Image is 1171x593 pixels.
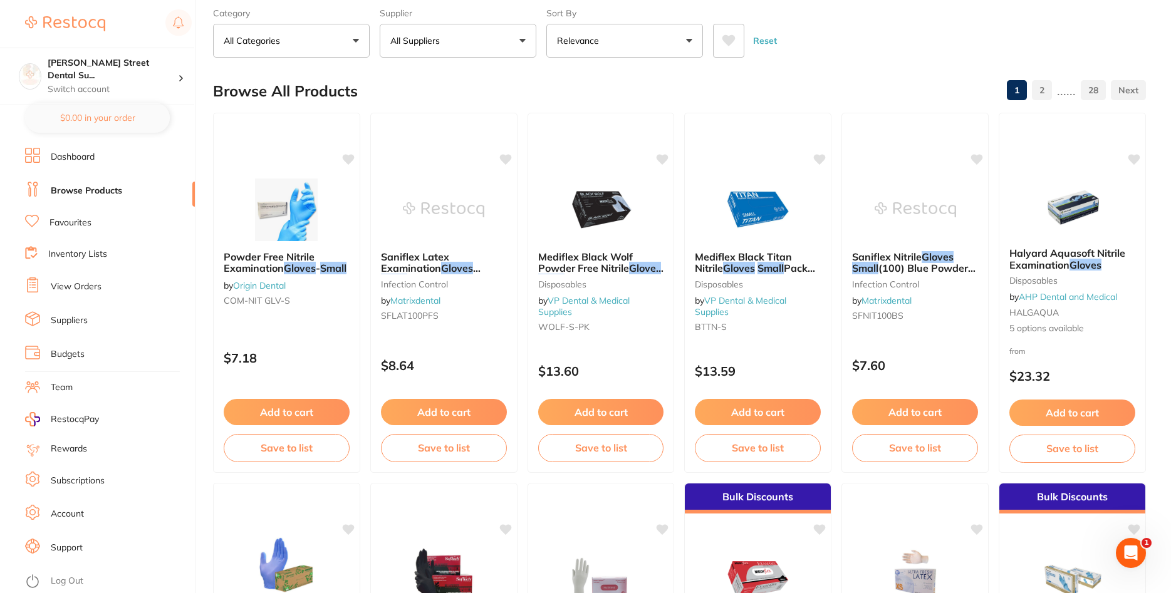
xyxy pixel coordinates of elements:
span: Mediflex Black Titan Nitrile [695,250,792,274]
span: 5 options available [1009,322,1135,335]
span: BTTN-S [695,321,727,333]
a: Favourites [49,217,91,229]
span: by [538,295,630,317]
a: Suppliers [51,314,88,327]
small: disposables [695,279,821,289]
span: Mediflex Black Wolf Powder Free Nitrile [538,250,633,274]
span: (100) Powder Free [407,274,496,286]
button: Add to cart [852,399,978,425]
span: by [381,295,440,306]
button: Save to list [224,434,350,462]
em: Gloves [922,250,954,263]
a: Restocq Logo [25,9,105,38]
button: Save to list [1009,435,1135,462]
span: from [1009,346,1026,356]
a: RestocqPay [25,412,99,426]
a: Budgets [51,348,85,361]
h4: Dawson Street Dental Surgery [48,57,178,81]
img: Saniflex Latex Examination Gloves Small (100) Powder Free [403,178,484,241]
button: Add to cart [695,399,821,425]
img: RestocqPay [25,412,40,426]
div: Bulk Discounts [685,483,831,513]
em: Small [381,274,407,286]
b: Saniflex Latex Examination Gloves Small (100) Powder Free [381,251,507,274]
span: Halyard Aquasoft Nitrile Examination [1009,247,1125,271]
a: VP Dental & Medical Supplies [695,295,786,317]
img: Dawson Street Dental Surgery [19,64,41,85]
button: Add to cart [381,399,507,425]
span: (100) Blue Powder Free [852,262,976,286]
a: Subscriptions [51,475,105,487]
span: 1 [1142,538,1152,548]
span: Pack Of 100 [565,274,624,286]
em: Gloves [1070,259,1101,271]
img: Mediflex Black Wolf Powder Free Nitrile Gloves Small Pack Of 100 [560,178,642,241]
p: $7.18 [224,351,350,365]
button: All Categories [213,24,370,58]
span: by [224,280,286,291]
em: Small [320,262,346,274]
p: Relevance [557,34,604,47]
span: HALGAQUA [1009,307,1059,318]
em: Gloves [441,262,473,274]
a: Browse Products [51,185,122,197]
button: Relevance [546,24,703,58]
button: Add to cart [538,399,664,425]
a: Team [51,381,73,394]
img: Saniflex Nitrile Gloves Small (100) Blue Powder Free [875,178,956,241]
a: View Orders [51,281,101,293]
em: Gloves [284,262,316,274]
span: Saniflex Nitrile [852,250,922,263]
iframe: Intercom live chat [1116,538,1146,568]
label: Category [213,8,370,19]
button: Save to list [695,434,821,462]
span: COM-NIT GLV-S [224,295,290,306]
p: Switch account [48,83,178,96]
p: $8.64 [381,358,507,373]
a: AHP Dental and Medical [1019,291,1117,302]
a: Account [51,508,84,520]
em: Gloves [723,262,755,274]
span: by [1009,291,1117,302]
b: Halyard Aquasoft Nitrile Examination Gloves [1009,247,1135,271]
button: All Suppliers [380,24,536,58]
em: Small [852,262,878,274]
p: All Categories [224,34,285,47]
a: Support [51,542,83,554]
span: SFLAT100PFS [381,310,439,321]
button: Save to list [852,434,978,462]
b: Powder Free Nitrile Examination Gloves - Small [224,251,350,274]
label: Sort By [546,8,703,19]
span: Powder Free Nitrile Examination [224,250,315,274]
img: Powder Free Nitrile Examination Gloves - Small [246,178,327,241]
p: $13.60 [538,364,664,378]
a: Dashboard [51,151,95,163]
button: Reset [749,24,781,58]
small: infection control [852,279,978,289]
label: Supplier [380,8,536,19]
p: $7.60 [852,358,978,373]
small: infection control [381,279,507,289]
span: Pack Of 100 [695,262,815,286]
span: RestocqPay [51,413,99,426]
button: Log Out [25,572,191,592]
em: Small [538,274,565,286]
h2: Browse All Products [213,83,358,100]
span: Saniflex Latex Examination [381,250,449,274]
button: Add to cart [1009,400,1135,426]
span: - [316,262,320,274]
span: WOLF-S-PK [538,321,590,333]
small: disposables [538,279,664,289]
img: Restocq Logo [25,16,105,31]
em: Small [757,262,784,274]
div: Bulk Discounts [999,483,1145,513]
button: Save to list [381,434,507,462]
a: Matrixdental [861,295,912,306]
button: $0.00 in your order [25,103,170,133]
b: Mediflex Black Wolf Powder Free Nitrile Gloves Small Pack Of 100 [538,251,664,274]
img: Halyard Aquasoft Nitrile Examination Gloves [1032,175,1113,237]
a: VP Dental & Medical Supplies [538,295,630,317]
p: All Suppliers [390,34,445,47]
a: 28 [1081,78,1106,103]
p: ...... [1057,83,1076,98]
